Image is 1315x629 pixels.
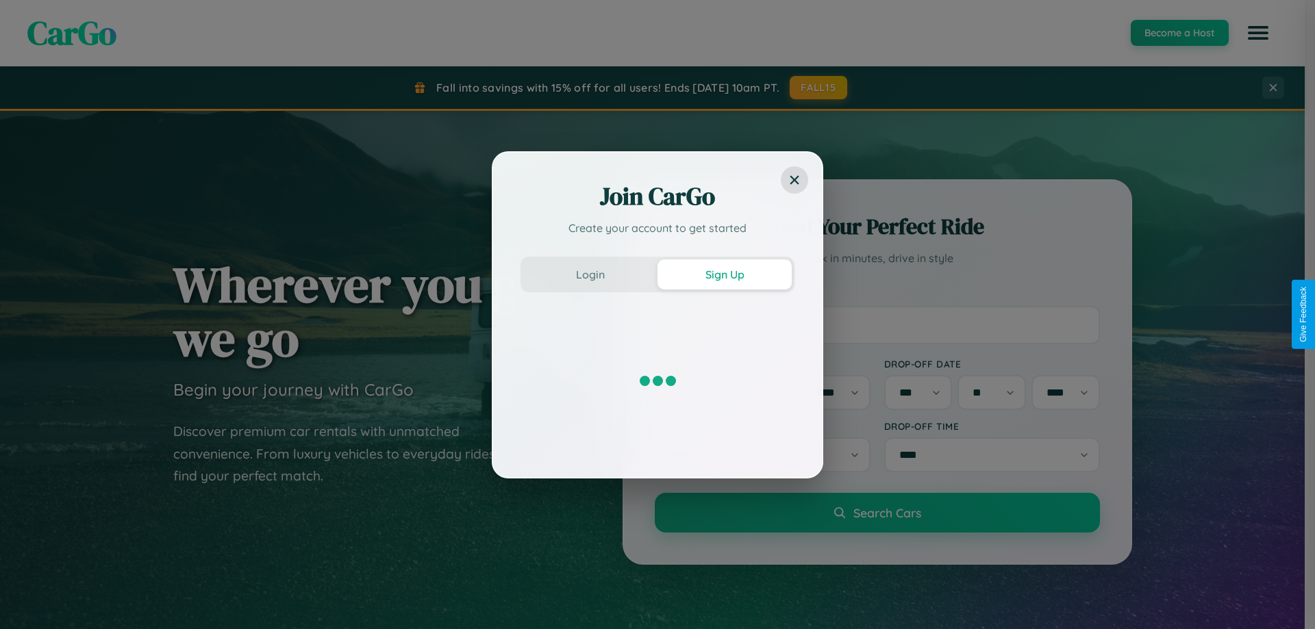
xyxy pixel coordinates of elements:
p: Create your account to get started [521,220,794,236]
button: Login [523,259,657,290]
div: Give Feedback [1299,287,1308,342]
button: Sign Up [657,259,792,290]
h2: Join CarGo [521,180,794,213]
iframe: Intercom live chat [14,582,47,615]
